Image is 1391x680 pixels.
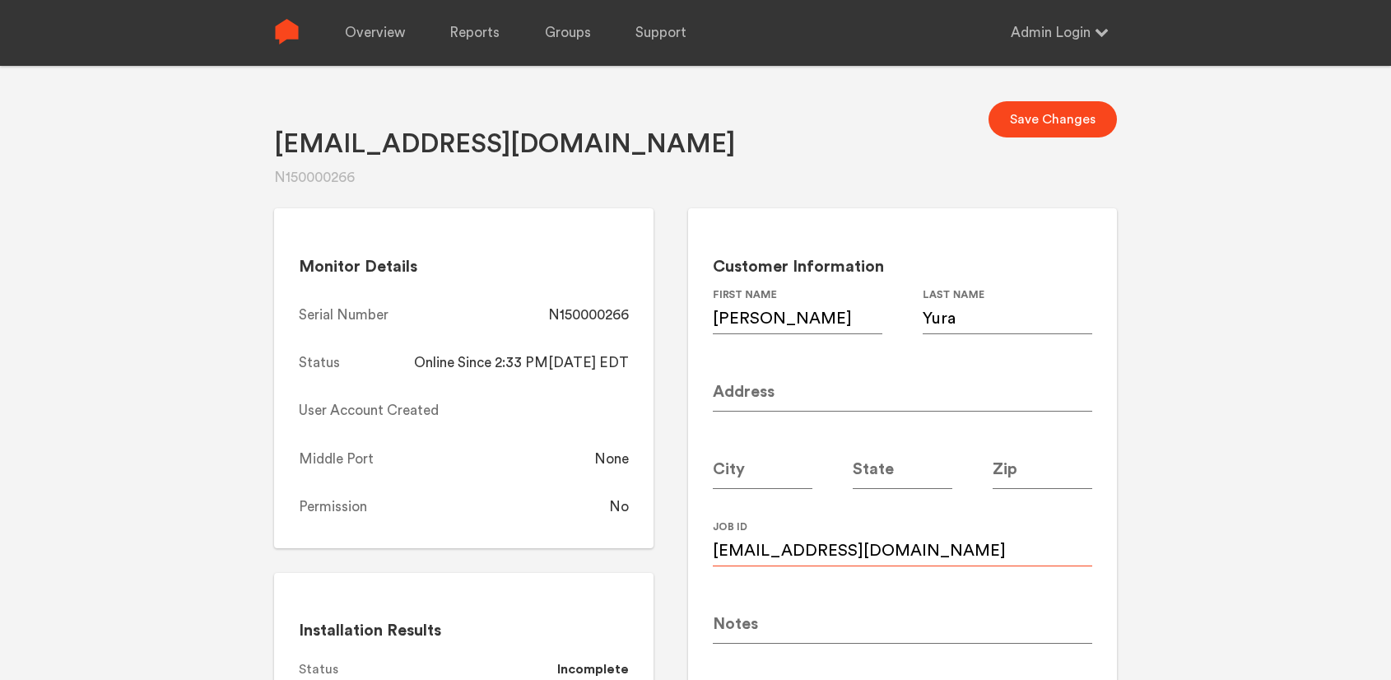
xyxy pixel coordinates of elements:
h1: [EMAIL_ADDRESS][DOMAIN_NAME] [274,128,735,161]
div: N150000266 [274,168,735,188]
span: Status [299,659,549,679]
h2: Monitor Details [299,257,629,277]
div: Online Since 2:33 PM[DATE] EDT [414,353,629,373]
div: N150000266 [548,305,629,325]
div: No [609,497,629,517]
div: None [594,449,629,469]
img: Sense Logo [274,19,300,44]
h2: Customer Information [713,257,1092,277]
h2: Installation Results [299,621,629,641]
button: Save Changes [989,101,1117,137]
div: Status [299,353,340,373]
div: Middle Port [299,449,374,469]
div: Serial Number [299,305,388,325]
div: User Account Created [299,401,439,421]
div: Permission [299,497,367,517]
